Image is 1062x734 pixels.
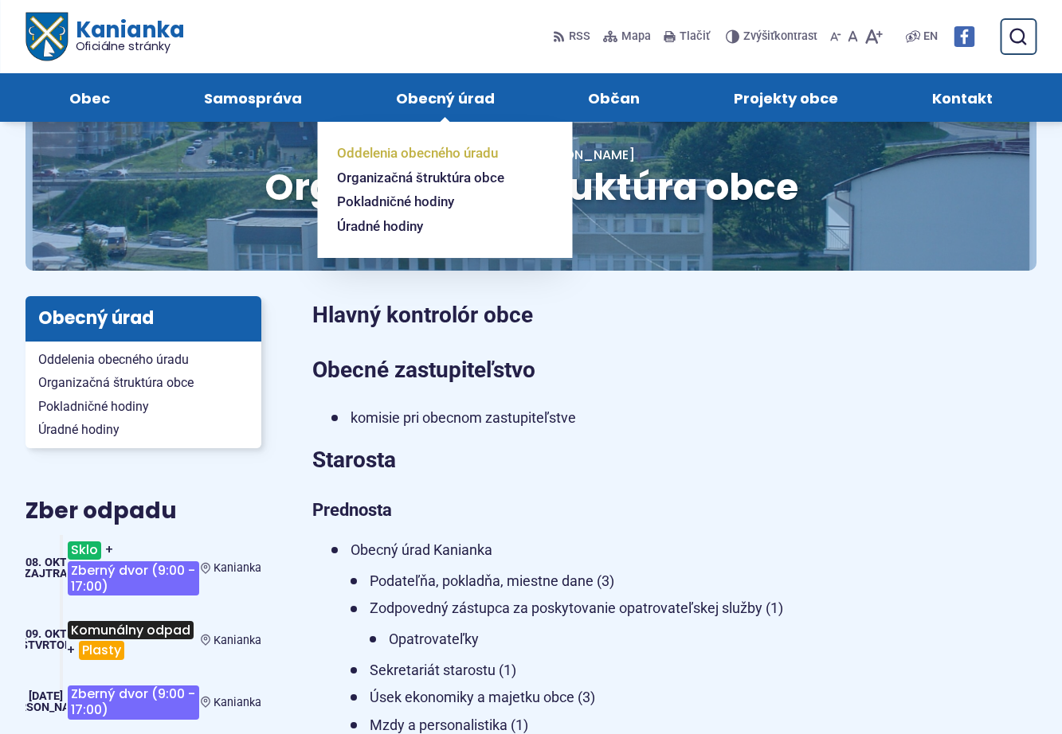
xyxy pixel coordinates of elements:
[743,30,817,44] span: kontrast
[25,535,261,602] a: Sklo+Zberný dvor (9:00 - 17:00) Kanianka 08. okt Zajtra
[66,535,200,602] h3: +
[337,166,535,190] a: Organizačná štruktúra obce
[68,541,101,560] span: Sklo
[337,189,535,214] a: Pokladničné hodiny
[726,20,821,53] button: Zvýšiťkontrast
[621,27,651,46] span: Mapa
[68,685,198,720] span: Zberný dvor (9:00 - 17:00)
[75,41,184,52] span: Oficiálne stránky
[901,73,1024,122] a: Kontakt
[204,73,302,122] span: Samospráva
[396,73,495,122] span: Obecný úrad
[932,73,993,122] span: Kontakt
[351,685,878,710] li: Úsek ekonomiky a majetku obce (3)
[173,73,333,122] a: Samospráva
[845,20,861,53] button: Nastaviť pôvodnú veľkosť písma
[29,689,63,703] span: [DATE]
[588,73,640,122] span: Občan
[214,561,261,575] span: Kanianka
[337,214,535,239] a: Úradné hodiny
[38,395,249,419] span: Pokladničné hodiny
[861,20,886,53] button: Zväčšiť veľkosť písma
[337,141,498,166] span: Oddelenia obecného úradu
[337,166,504,190] span: Organizačná štruktúra obce
[923,27,938,46] span: EN
[312,500,392,520] strong: Prednosta
[25,13,184,61] a: Logo Kanianka, prejsť na domovskú stránku.
[600,20,654,53] a: Mapa
[2,701,90,714] span: [PERSON_NAME]
[954,26,974,47] img: Prejsť na Facebook stránku
[569,27,590,46] span: RSS
[528,146,635,164] span: [PERSON_NAME]
[68,621,194,639] span: Komunálny odpad
[312,357,535,383] strong: Obecné zastupiteľstvo
[21,638,72,652] span: štvrtok
[558,73,672,122] a: Občan
[38,73,141,122] a: Obec
[337,189,454,214] span: Pokladničné hodiny
[827,20,845,53] button: Zmenšiť veľkosť písma
[25,627,67,641] span: 09. okt
[38,371,249,395] span: Organizačná štruktúra obce
[511,146,635,164] a: [PERSON_NAME]
[337,214,423,239] span: Úradné hodiny
[24,567,68,580] span: Zajtra
[331,406,878,431] li: komisie pri obecnom zastupiteľstve
[312,447,396,473] strong: Starosta
[25,348,261,372] a: Oddelenia obecného úradu
[553,20,594,53] a: RSS
[703,73,869,122] a: Projekty obce
[25,679,261,726] a: Zberný dvor (9:00 - 17:00) Kanianka [DATE] [PERSON_NAME]
[69,73,110,122] span: Obec
[660,20,713,53] button: Tlačiť
[743,29,774,43] span: Zvýšiť
[38,348,249,372] span: Oddelenia obecného úradu
[312,302,533,328] strong: Hlavný kontrolór obce
[351,658,878,683] li: Sekretariát starostu (1)
[38,418,249,442] span: Úradné hodiny
[25,499,261,524] h3: Zber odpadu
[79,641,124,659] span: Plasty
[67,19,183,53] span: Kanianka
[337,141,535,166] a: Oddelenia obecného úradu
[680,30,710,44] span: Tlačiť
[365,73,526,122] a: Obecný úrad
[351,569,878,594] li: Podateľňa, pokladňa, miestne dane (3)
[214,696,261,709] span: Kanianka
[25,371,261,395] a: Organizačná štruktúra obce
[734,73,838,122] span: Projekty obce
[370,627,878,652] li: Opatrovateľky
[265,162,798,213] span: Organizačná štruktúra obce
[68,561,198,595] span: Zberný dvor (9:00 - 17:00)
[25,556,67,569] span: 08. okt
[351,596,878,651] li: Zodpovedný zástupca za poskytovanie opatrovateľskej služby (1)
[25,13,67,61] img: Prejsť na domovskú stránku
[25,395,261,419] a: Pokladničné hodiny
[66,615,200,666] h3: +
[25,296,261,341] h3: Obecný úrad
[25,615,261,666] a: Komunálny odpad+Plasty Kanianka 09. okt štvrtok
[920,27,941,46] a: EN
[214,634,261,647] span: Kanianka
[25,418,261,442] a: Úradné hodiny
